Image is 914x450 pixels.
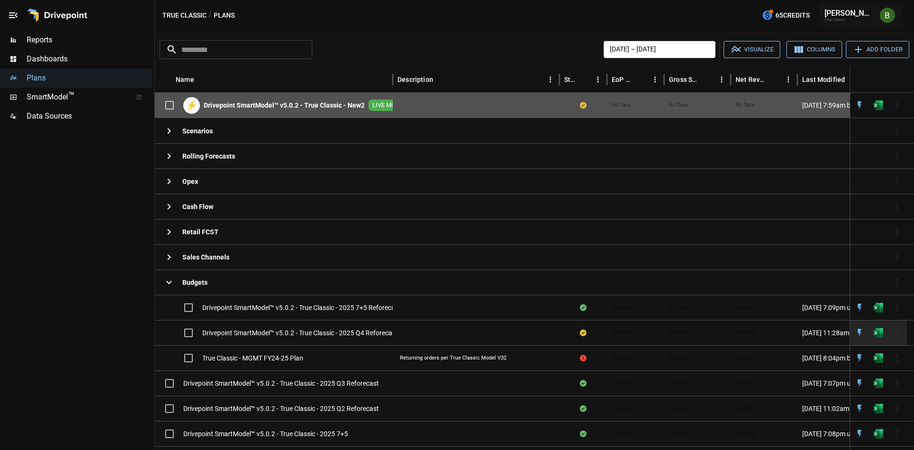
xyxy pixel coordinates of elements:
[874,353,883,363] div: Open in Excel
[825,18,874,22] div: True Classic
[27,72,152,84] span: Plans
[846,41,909,58] button: Add Folder
[702,73,715,86] button: Sort
[846,73,859,86] button: Sort
[612,430,631,438] span: No Data
[802,76,845,83] div: Last Modified
[580,404,586,413] div: Sync complete
[612,405,631,412] span: No Data
[855,379,864,388] div: Open in Quick Edit
[604,41,715,58] button: [DATE] – [DATE]
[735,354,755,362] span: No Data
[874,2,901,29] button: Brandon Kang
[580,328,586,338] div: Your plan has changes in Excel that are not reflected in the Drivepoint Data Warehouse, select "S...
[735,101,755,109] span: No Data
[855,429,864,439] div: Open in Quick Edit
[855,100,864,110] div: Open in Quick Edit
[669,405,688,412] span: No Data
[183,429,348,439] span: Drivepoint SmartModel™ v5.0.2 - True Classic - 2025 7+5
[855,353,864,363] div: Open in Quick Edit
[580,303,586,312] div: Sync complete
[612,329,631,337] span: No Data
[612,101,631,109] span: No Data
[68,90,75,102] span: ™
[612,76,634,83] div: EoP Cash
[775,10,810,21] span: 65 Credits
[580,429,586,439] div: Sync complete
[735,329,755,337] span: No Data
[635,73,648,86] button: Sort
[735,430,755,438] span: No Data
[434,73,447,86] button: Sort
[874,429,883,439] img: excel-icon.76473adf.svg
[874,328,883,338] div: Open in Excel
[855,328,864,338] img: quick-edit-flash.b8aec18c.svg
[580,353,586,363] div: Error during sync.
[855,303,864,312] img: quick-edit-flash.b8aec18c.svg
[855,328,864,338] div: Open in Quick Edit
[612,380,631,387] span: No Data
[874,353,883,363] img: excel-icon.76473adf.svg
[182,202,213,211] b: Cash Flow
[880,8,895,23] img: Brandon Kang
[162,10,207,21] button: True Classic
[27,34,152,46] span: Reports
[669,101,688,109] span: No Data
[564,76,577,83] div: Status
[202,303,401,312] span: Drivepoint SmartModel™ v5.0.2 - True Classic - 2025 7+5 Reforecast
[544,73,557,86] button: Description column menu
[27,91,126,103] span: SmartModel
[27,110,152,122] span: Data Sources
[669,329,688,337] span: No Data
[397,76,433,83] div: Description
[894,73,907,86] button: Sort
[209,10,212,21] div: /
[735,76,767,83] div: Net Revenue
[874,379,883,388] div: Open in Excel
[612,354,631,362] span: No Data
[182,278,208,287] b: Budgets
[195,73,209,86] button: Sort
[176,76,194,83] div: Name
[591,73,605,86] button: Status column menu
[855,379,864,388] img: quick-edit-flash.b8aec18c.svg
[855,404,864,413] div: Open in Quick Edit
[578,73,591,86] button: Sort
[874,100,883,110] img: excel-icon.76473adf.svg
[580,379,586,388] div: Sync complete
[368,101,410,110] span: LIVE MODEL
[648,73,662,86] button: EoP Cash column menu
[27,53,152,65] span: Dashboards
[182,227,219,237] b: Retail FCST
[735,405,755,412] span: No Data
[669,430,688,438] span: No Data
[182,177,198,186] b: Opex
[758,7,814,24] button: 65Credits
[874,429,883,439] div: Open in Excel
[182,252,229,262] b: Sales Channels
[874,100,883,110] div: Open in Excel
[874,379,883,388] img: excel-icon.76473adf.svg
[183,379,379,388] span: Drivepoint SmartModel™ v5.0.2 - True Classic - 2025 Q3 Reforecast
[874,303,883,312] img: excel-icon.76473adf.svg
[825,9,874,18] div: [PERSON_NAME]
[782,73,795,86] button: Net Revenue column menu
[724,41,780,58] button: Visualize
[183,404,379,413] span: Drivepoint SmartModel™ v5.0.2 - True Classic - 2025 Q2 Reforecast
[874,404,883,413] div: Open in Excel
[182,151,235,161] b: Rolling Forecasts
[183,97,200,114] div: ⚡
[669,76,701,83] div: Gross Sales
[715,73,728,86] button: Gross Sales column menu
[735,380,755,387] span: No Data
[855,303,864,312] div: Open in Quick Edit
[874,328,883,338] img: excel-icon.76473adf.svg
[202,353,303,363] span: True Classic - MGMT FY24-25 Plan
[855,100,864,110] img: quick-edit-flash.b8aec18c.svg
[855,353,864,363] img: quick-edit-flash.b8aec18c.svg
[580,100,586,110] div: Your plan has changes in Excel that are not reflected in the Drivepoint Data Warehouse, select "S...
[204,100,365,110] b: Drivepoint SmartModel™ v5.0.2 - True Classic - New2
[786,41,842,58] button: Columns
[669,304,688,311] span: No Data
